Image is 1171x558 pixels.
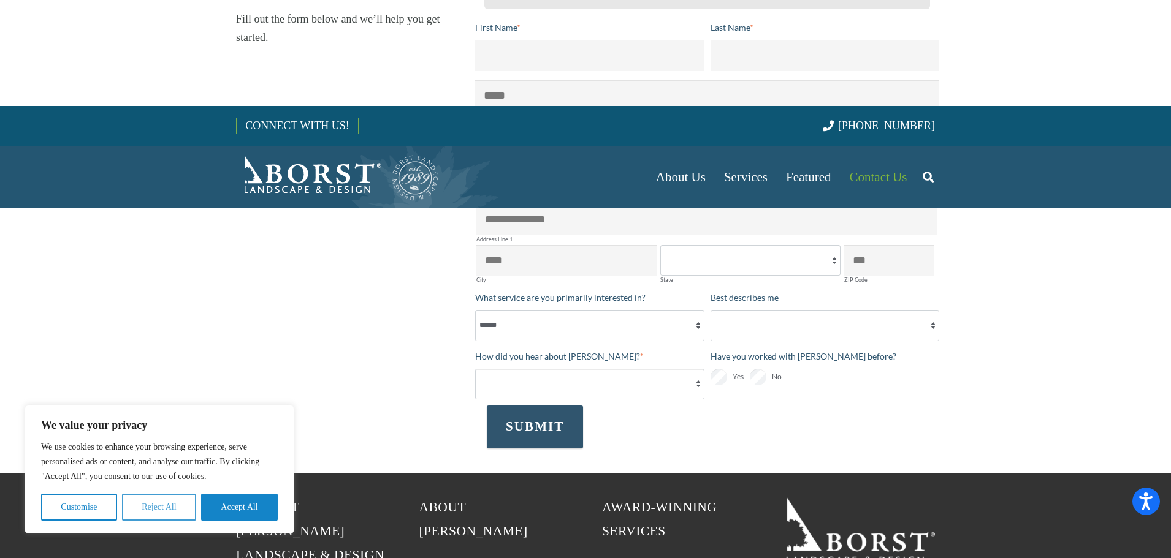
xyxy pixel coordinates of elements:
[476,236,937,242] label: Address Line 1
[236,153,440,202] a: Borst-Logo
[786,170,831,184] span: Featured
[237,111,357,140] a: CONNECT WITH US!
[916,162,940,192] a: Search
[201,494,278,521] button: Accept All
[711,292,779,303] span: Best describes me
[475,310,704,341] select: What service are you primarily interested in?
[711,40,940,70] input: Last Name*
[850,170,907,184] span: Contact Us
[487,405,583,448] button: SUBMIT
[841,146,917,208] a: Contact Us
[41,440,278,484] p: We use cookies to enhance your browsing experience, serve personalised ads or content, and analys...
[647,146,715,208] a: About Us
[772,369,782,384] span: No
[602,500,717,538] span: Award-Winning Services
[475,40,704,70] input: First Name*
[750,369,766,385] input: No
[844,277,934,282] label: ZIP Code
[656,170,706,184] span: About Us
[711,310,940,341] select: Best describes me
[711,351,896,361] span: Have you worked with [PERSON_NAME] before?
[823,119,935,132] a: [PHONE_NUMBER]
[475,351,640,361] span: How did you hear about [PERSON_NAME]?
[236,10,465,47] p: Fill out the form below and we’ll help you get started.
[724,170,768,184] span: Services
[838,119,935,132] span: [PHONE_NUMBER]
[475,292,646,303] span: What service are you primarily interested in?
[715,146,777,208] a: Services
[660,277,841,282] label: State
[475,369,704,399] select: How did you hear about [PERSON_NAME]?*
[711,22,750,32] span: Last Name
[41,418,278,432] p: We value your privacy
[475,22,517,32] span: First Name
[476,277,657,282] label: City
[419,500,528,538] span: About [PERSON_NAME]
[122,494,196,521] button: Reject All
[711,369,727,385] input: Yes
[25,405,294,533] div: We value your privacy
[41,494,117,521] button: Customise
[733,369,744,384] span: Yes
[777,146,840,208] a: Featured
